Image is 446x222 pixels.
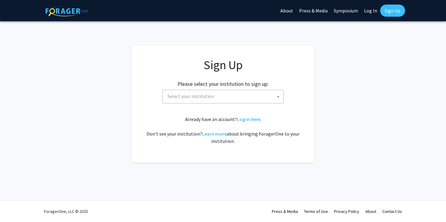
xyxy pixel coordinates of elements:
span: Select your institution [162,90,284,103]
span: Select your institution [167,93,214,99]
div: Already have an account? . Don't see your institution? about bringing ForagerOne to your institut... [144,116,302,145]
h1: Sign Up [144,58,302,72]
iframe: Chat [5,195,26,217]
a: Learn more about bringing ForagerOne to your institution [202,131,227,137]
a: Press & Media [272,209,298,214]
img: ForagerOne Logo [46,6,88,16]
span: Select your institution [165,90,283,103]
div: ForagerOne, LLC © 2025 [44,201,88,222]
a: About [365,209,376,214]
a: Sign Up [380,5,405,17]
a: Privacy Policy [334,209,359,214]
a: Log in here [237,116,260,122]
h2: Please select your institution to sign up: [177,81,269,87]
a: Contact Us [382,209,402,214]
a: Terms of Use [304,209,328,214]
